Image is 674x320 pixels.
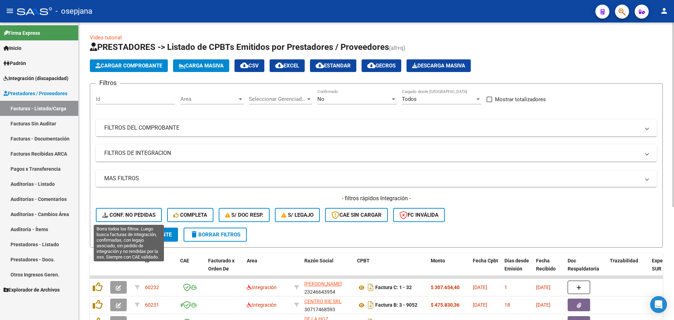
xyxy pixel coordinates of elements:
[96,195,657,202] h4: - filtros rápidos Integración -
[102,230,111,239] mat-icon: search
[95,63,162,69] span: Cargar Comprobante
[275,63,299,69] span: EXCEL
[90,59,168,72] button: Cargar Comprobante
[240,61,249,70] mat-icon: cloud_download
[244,253,291,284] datatable-header-cell: Area
[367,63,396,69] span: Gecros
[145,285,159,290] span: 60232
[470,253,502,284] datatable-header-cell: Fecha Cpbt
[177,253,205,284] datatable-header-cell: CAE
[362,59,401,72] button: Gecros
[145,302,159,308] span: 60231
[247,258,257,263] span: Area
[366,299,375,311] i: Descargar documento
[304,281,342,287] span: [PERSON_NAME]
[190,230,198,239] mat-icon: delete
[354,253,428,284] datatable-header-cell: CPBT
[102,212,156,218] span: Conf. no pedidas
[399,212,438,218] span: FC Inválida
[402,96,417,102] span: Todos
[247,285,277,290] span: Integración
[96,170,657,187] mat-expansion-panel-header: MAS FILTROS
[90,42,389,52] span: PRESTADORES -> Listado de CPBTs Emitidos por Prestadores / Proveedores
[55,4,92,19] span: - osepjana
[504,302,510,308] span: 18
[240,63,259,69] span: CSV
[357,258,370,263] span: CPBT
[412,63,465,69] span: Descarga Masiva
[375,285,412,290] strong: Factura C: 1 - 32
[104,124,640,132] mat-panel-title: FILTROS DEL COMPROBANTE
[568,258,599,272] span: Doc Respaldatoria
[6,7,14,15] mat-icon: menu
[104,149,640,157] mat-panel-title: FILTROS DE INTEGRACION
[190,231,240,238] span: Borrar Filtros
[504,258,529,272] span: Días desde Emisión
[310,59,356,72] button: Estandar
[90,34,122,41] a: Video tutorial
[495,95,546,104] span: Mostrar totalizadores
[249,96,306,102] span: Seleccionar Gerenciador
[610,258,638,263] span: Trazabilidad
[473,258,498,263] span: Fecha Cpbt
[247,302,277,308] span: Integración
[208,258,234,272] span: Facturado x Orden De
[96,145,657,162] mat-expansion-panel-header: FILTROS DE INTEGRACION
[219,208,270,222] button: S/ Doc Resp.
[142,253,177,284] datatable-header-cell: ID
[393,208,445,222] button: FC Inválida
[304,298,351,312] div: 30717468593
[536,285,550,290] span: [DATE]
[473,285,487,290] span: [DATE]
[270,59,305,72] button: EXCEL
[431,302,460,308] strong: $ 475.830,36
[180,96,237,102] span: Area
[4,44,21,52] span: Inicio
[317,96,324,102] span: No
[431,258,445,263] span: Monto
[234,59,264,72] button: CSV
[473,302,487,308] span: [DATE]
[502,253,533,284] datatable-header-cell: Días desde Emisión
[96,78,120,88] h3: Filtros
[4,74,68,82] span: Integración (discapacidad)
[275,61,284,70] mat-icon: cloud_download
[4,59,26,67] span: Padrón
[607,253,649,284] datatable-header-cell: Trazabilidad
[281,212,313,218] span: S/ legajo
[650,296,667,313] div: Open Intercom Messenger
[225,212,264,218] span: S/ Doc Resp.
[389,45,405,51] span: (alt+q)
[179,63,224,69] span: Carga Masiva
[96,208,162,222] button: Conf. no pedidas
[96,228,178,242] button: Buscar Comprobante
[184,228,247,242] button: Borrar Filtros
[145,258,150,263] span: ID
[4,90,67,97] span: Prestadores / Proveedores
[407,59,471,72] app-download-masive: Descarga masiva de comprobantes (adjuntos)
[366,282,375,293] i: Descargar documento
[533,253,565,284] datatable-header-cell: Fecha Recibido
[304,258,333,263] span: Razón Social
[325,208,388,222] button: CAE SIN CARGAR
[304,299,342,304] span: CENTRO RIE SRL
[431,285,460,290] strong: $ 307.654,40
[96,119,657,136] mat-expansion-panel-header: FILTROS DEL COMPROBANTE
[173,212,207,218] span: Completa
[4,286,60,294] span: Explorador de Archivos
[316,63,351,69] span: Estandar
[375,302,417,308] strong: Factura B: 3 - 9052
[275,208,320,222] button: S/ legajo
[565,253,607,284] datatable-header-cell: Doc Respaldatoria
[660,7,668,15] mat-icon: person
[504,285,507,290] span: 1
[173,59,229,72] button: Carga Masiva
[316,61,324,70] mat-icon: cloud_download
[104,175,640,182] mat-panel-title: MAS FILTROS
[304,280,351,295] div: 23246643954
[407,59,471,72] button: Descarga Masiva
[428,253,470,284] datatable-header-cell: Monto
[331,212,382,218] span: CAE SIN CARGAR
[367,61,376,70] mat-icon: cloud_download
[536,302,550,308] span: [DATE]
